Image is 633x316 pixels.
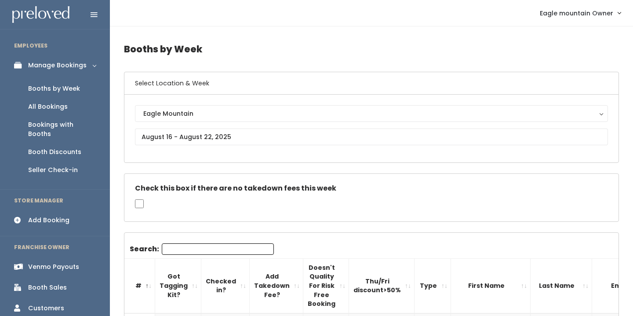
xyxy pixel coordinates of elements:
div: Eagle Mountain [143,109,600,118]
input: Search: [162,243,274,255]
img: preloved logo [12,6,69,23]
div: Booth Discounts [28,147,81,157]
th: Thu/Fri discount&gt;50%: activate to sort column ascending [349,258,415,313]
label: Search: [130,243,274,255]
th: #: activate to sort column descending [124,258,155,313]
th: Type: activate to sort column ascending [415,258,451,313]
th: Last Name: activate to sort column ascending [531,258,592,313]
div: Add Booking [28,216,69,225]
th: Got Tagging Kit?: activate to sort column ascending [155,258,201,313]
div: Booths by Week [28,84,80,93]
span: Eagle mountain Owner [540,8,613,18]
div: Customers [28,304,64,313]
th: Checked in?: activate to sort column ascending [201,258,250,313]
div: Manage Bookings [28,61,87,70]
th: Doesn't Quality For Risk Free Booking : activate to sort column ascending [303,258,349,313]
h4: Booths by Week [124,37,619,61]
div: Venmo Payouts [28,262,79,272]
th: Add Takedown Fee?: activate to sort column ascending [250,258,303,313]
div: Booth Sales [28,283,67,292]
div: All Bookings [28,102,68,111]
div: Seller Check-in [28,165,78,175]
a: Eagle mountain Owner [531,4,629,22]
div: Bookings with Booths [28,120,96,139]
th: First Name: activate to sort column ascending [451,258,531,313]
h6: Select Location & Week [124,72,618,95]
button: Eagle Mountain [135,105,608,122]
input: August 16 - August 22, 2025 [135,129,608,145]
h5: Check this box if there are no takedown fees this week [135,184,608,192]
